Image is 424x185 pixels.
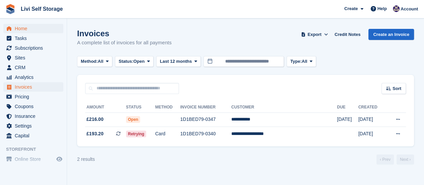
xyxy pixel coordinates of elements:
td: [DATE] [358,127,386,141]
span: Export [308,31,321,38]
span: All [98,58,104,65]
span: Method: [81,58,98,65]
a: menu [3,24,63,33]
span: Create [344,5,358,12]
span: Help [377,5,387,12]
h1: Invoices [77,29,172,38]
nav: Page [375,154,415,165]
th: Due [337,102,358,113]
th: Method [155,102,180,113]
a: menu [3,111,63,121]
a: Create an Invoice [368,29,414,40]
span: Open [126,116,140,123]
button: Status: Open [115,56,154,67]
span: Sort [392,85,401,92]
span: Sites [15,53,55,62]
th: Invoice Number [180,102,231,113]
span: £193.20 [86,130,104,137]
a: Credit Notes [332,29,363,40]
button: Type: All [287,56,316,67]
span: Tasks [15,34,55,43]
a: menu [3,131,63,140]
span: Invoices [15,82,55,92]
span: CRM [15,63,55,72]
span: £216.00 [86,116,104,123]
td: 1D1BED79-0347 [180,112,231,127]
span: Type: [290,58,302,65]
p: A complete list of invoices for all payments [77,39,172,47]
button: Export [300,29,329,40]
a: menu [3,121,63,131]
a: menu [3,53,63,62]
a: menu [3,73,63,82]
span: Insurance [15,111,55,121]
button: Last 12 months [156,56,201,67]
th: Amount [85,102,126,113]
span: Last 12 months [160,58,192,65]
span: Pricing [15,92,55,101]
span: Account [401,6,418,12]
span: Online Store [15,154,55,164]
td: Card [155,127,180,141]
div: 2 results [77,156,95,163]
span: All [302,58,307,65]
span: Capital [15,131,55,140]
span: Analytics [15,73,55,82]
span: Open [133,58,144,65]
th: Created [358,102,386,113]
th: Customer [231,102,337,113]
td: [DATE] [337,112,358,127]
img: Jim [393,5,400,12]
a: menu [3,82,63,92]
span: Coupons [15,102,55,111]
span: Storefront [6,146,67,153]
a: menu [3,92,63,101]
a: menu [3,34,63,43]
a: menu [3,43,63,53]
td: [DATE] [358,112,386,127]
a: Livi Self Storage [18,3,65,14]
img: stora-icon-8386f47178a22dfd0bd8f6a31ec36ba5ce8667c1dd55bd0f319d3a0aa187defe.svg [5,4,15,14]
a: menu [3,154,63,164]
span: Settings [15,121,55,131]
a: menu [3,102,63,111]
span: Retrying [126,131,146,137]
span: Status: [119,58,133,65]
a: menu [3,63,63,72]
a: Preview store [55,155,63,163]
span: Home [15,24,55,33]
button: Method: All [77,56,112,67]
a: Previous [376,154,394,165]
td: 1D1BED79-0340 [180,127,231,141]
a: Next [397,154,414,165]
span: Subscriptions [15,43,55,53]
th: Status [126,102,155,113]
